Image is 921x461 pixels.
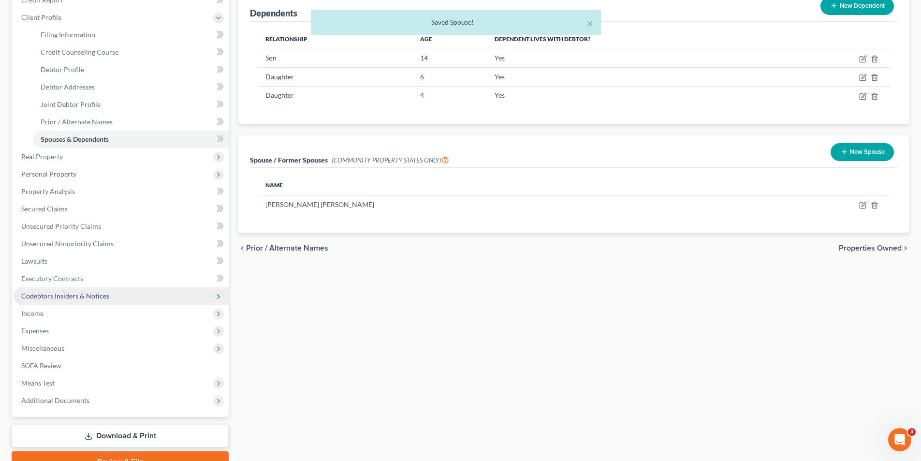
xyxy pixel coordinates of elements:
[908,428,916,436] span: 3
[332,156,449,164] span: (COMMUNITY PROPERTY STATES ONLY)
[839,244,902,252] span: Properties Owned
[33,131,229,148] a: Spouses & Dependents
[21,170,76,178] span: Personal Property
[14,235,229,253] a: Unsecured Nonpriority Claims
[902,244,909,252] i: chevron_right
[21,205,68,213] span: Secured Claims
[412,68,486,86] td: 6
[21,292,109,300] span: Codebtors Insiders & Notices
[831,143,894,161] button: New Spouse
[33,113,229,131] a: Prior / Alternate Names
[14,253,229,270] a: Lawsuits
[41,135,109,143] span: Spouses & Dependents
[14,218,229,235] a: Unsecured Priority Claims
[33,61,229,78] a: Debtor Profile
[238,244,328,252] button: chevron_left Prior / Alternate Names
[319,17,593,27] div: Saved Spouse!
[33,44,229,61] a: Credit Counseling Course
[487,68,786,86] td: Yes
[21,309,44,317] span: Income
[412,86,486,104] td: 4
[41,83,95,91] span: Debtor Addresses
[33,96,229,113] a: Joint Debtor Profile
[33,78,229,96] a: Debtor Addresses
[21,396,89,404] span: Additional Documents
[246,244,328,252] span: Prior / Alternate Names
[839,244,909,252] button: Properties Owned chevron_right
[21,152,63,161] span: Real Property
[21,274,83,283] span: Executory Contracts
[487,49,786,67] td: Yes
[21,222,101,230] span: Unsecured Priority Claims
[250,7,297,19] div: Dependents
[21,344,64,352] span: Miscellaneous
[12,425,229,447] a: Download & Print
[258,176,740,195] th: Name
[258,86,412,104] td: Daughter
[21,361,61,370] span: SOFA Review
[258,49,412,67] td: Son
[586,17,593,29] button: ×
[21,379,55,387] span: Means Test
[238,244,246,252] i: chevron_left
[21,239,114,248] span: Unsecured Nonpriority Claims
[14,183,229,200] a: Property Analysis
[41,118,113,126] span: Prior / Alternate Names
[14,357,229,374] a: SOFA Review
[487,86,786,104] td: Yes
[21,327,49,335] span: Expenses
[41,100,101,108] span: Joint Debtor Profile
[888,428,911,451] iframe: Intercom live chat
[21,187,75,195] span: Property Analysis
[41,65,84,74] span: Debtor Profile
[14,270,229,287] a: Executory Contracts
[412,49,486,67] td: 14
[21,257,47,265] span: Lawsuits
[14,200,229,218] a: Secured Claims
[250,156,328,164] span: Spouse / Former Spouses
[41,48,118,56] span: Credit Counseling Course
[258,68,412,86] td: Daughter
[258,195,740,213] td: [PERSON_NAME] [PERSON_NAME]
